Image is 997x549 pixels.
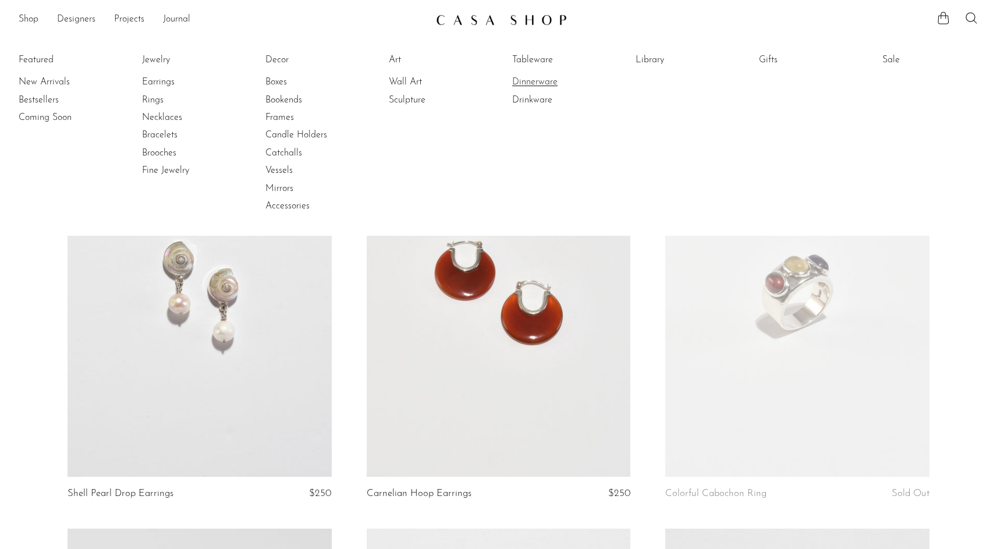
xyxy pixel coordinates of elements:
[19,76,106,88] a: New Arrivals
[265,94,353,107] a: Bookends
[665,488,767,499] a: Colorful Cabochon Ring
[608,488,630,498] span: $250
[142,54,229,66] a: Jewelry
[265,111,353,124] a: Frames
[114,12,144,27] a: Projects
[389,94,476,107] a: Sculpture
[265,54,353,66] a: Decor
[759,51,846,73] ul: Gifts
[19,111,106,124] a: Coming Soon
[265,182,353,195] a: Mirrors
[19,94,106,107] a: Bestsellers
[389,51,476,109] ul: Art
[265,51,353,215] ul: Decor
[882,54,970,66] a: Sale
[19,73,106,126] ul: Featured
[142,147,229,160] a: Brooches
[142,51,229,180] ul: Jewelry
[512,54,599,66] a: Tableware
[142,111,229,124] a: Necklaces
[882,51,970,73] ul: Sale
[19,10,427,30] ul: NEW HEADER MENU
[57,12,95,27] a: Designers
[892,488,929,498] span: Sold Out
[367,488,471,499] a: Carnelian Hoop Earrings
[68,488,173,499] a: Shell Pearl Drop Earrings
[265,200,353,212] a: Accessories
[309,488,331,498] span: $250
[265,147,353,160] a: Catchalls
[389,76,476,88] a: Wall Art
[19,12,38,27] a: Shop
[142,164,229,177] a: Fine Jewelry
[512,94,599,107] a: Drinkware
[512,76,599,88] a: Dinnerware
[142,76,229,88] a: Earrings
[265,76,353,88] a: Boxes
[265,129,353,141] a: Candle Holders
[512,51,599,109] ul: Tableware
[636,51,723,73] ul: Library
[636,54,723,66] a: Library
[19,10,427,30] nav: Desktop navigation
[142,94,229,107] a: Rings
[759,54,846,66] a: Gifts
[163,12,190,27] a: Journal
[389,54,476,66] a: Art
[142,129,229,141] a: Bracelets
[265,164,353,177] a: Vessels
